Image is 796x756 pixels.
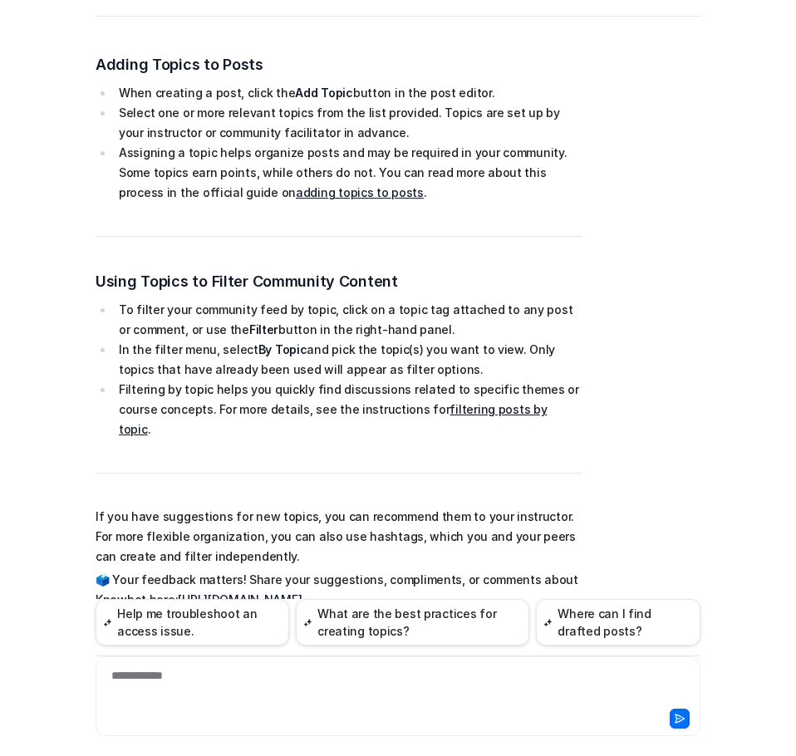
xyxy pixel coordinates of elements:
li: To filter your community feed by topic, click on a topic tag attached to any post or comment, or ... [114,300,582,340]
strong: Add Topic [295,86,352,100]
button: Help me troubleshoot an access issue. [96,599,289,646]
a: [URL][DOMAIN_NAME] [178,592,302,606]
h3: Using Topics to Filter Community Content [96,270,582,293]
li: Select one or more relevant topics from the list provided. Topics are set up by your instructor o... [114,103,582,143]
button: What are the best practices for creating topics? [296,599,529,646]
h3: Adding Topics to Posts [96,53,582,76]
li: In the filter menu, select and pick the topic(s) you want to view. Only topics that have already ... [114,340,582,380]
p: 🗳️ Your feedback matters! Share your suggestions, compliments, or comments about Knowbot here: [96,570,582,610]
button: Where can I find drafted posts? [536,599,700,646]
strong: By Topic [258,342,307,356]
a: adding topics to posts [296,185,424,199]
li: When creating a post, click the button in the post editor. [114,83,582,103]
strong: Filter [249,322,278,336]
p: If you have suggestions for new topics, you can recommend them to your instructor. For more flexi... [96,507,582,567]
li: Filtering by topic helps you quickly find discussions related to specific themes or course concep... [114,380,582,439]
li: Assigning a topic helps organize posts and may be required in your community. Some topics earn po... [114,143,582,203]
